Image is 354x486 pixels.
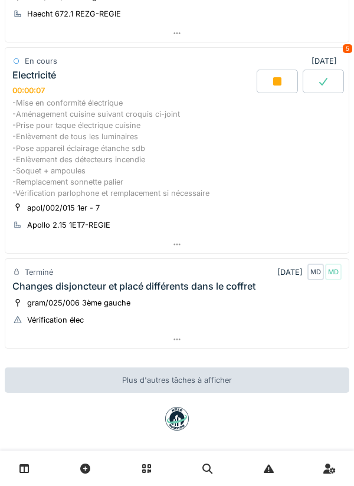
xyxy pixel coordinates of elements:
[343,44,352,53] div: 5
[27,8,121,19] div: Haecht 672.1 REZG-REGIE
[12,86,45,95] div: 00:00:07
[27,219,110,231] div: Apollo 2.15 1ET7-REGIE
[165,407,189,431] img: badge-BVDL4wpA.svg
[312,55,342,67] div: [DATE]
[12,97,342,199] div: -Mise en conformité électrique -Aménagement cuisine suivant croquis ci-joint -Prise pour taque él...
[307,264,324,280] div: MD
[5,367,349,393] div: Plus d'autres tâches à afficher
[277,264,342,280] div: [DATE]
[12,70,56,81] div: Electricité
[27,297,130,308] div: gram/025/006 3ème gauche
[27,314,84,326] div: Vérification élec
[325,264,342,280] div: MD
[25,267,53,278] div: Terminé
[25,55,57,67] div: En cours
[27,202,100,214] div: apol/002/015 1er - 7
[12,281,255,292] div: Changes disjoncteur et placé différents dans le coffret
